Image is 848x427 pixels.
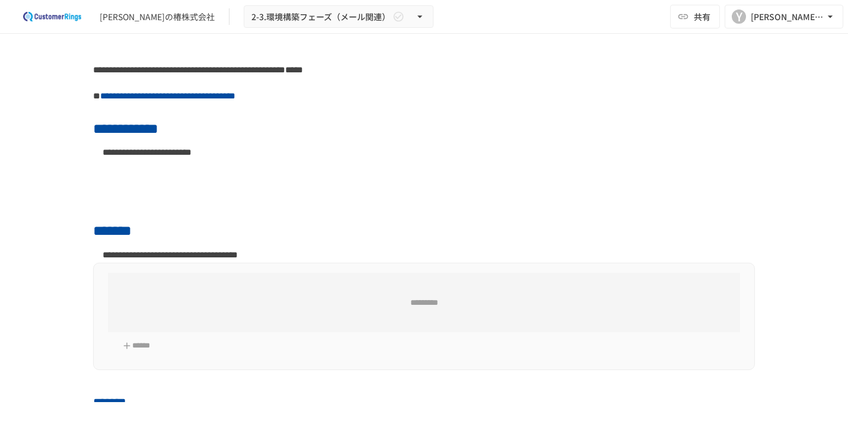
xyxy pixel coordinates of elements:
button: 2-3.環境構築フェーズ（メール関連） [244,5,433,28]
span: 共有 [694,10,710,23]
span: 2-3.環境構築フェーズ（メール関連） [251,9,390,24]
div: [PERSON_NAME]の椿株式会社 [100,11,215,23]
button: 共有 [670,5,720,28]
img: 2eEvPB0nRDFhy0583kMjGN2Zv6C2P7ZKCFl8C3CzR0M [14,7,90,26]
button: Y[PERSON_NAME][EMAIL_ADDRESS][DOMAIN_NAME] [725,5,843,28]
div: Y [732,9,746,24]
div: [PERSON_NAME][EMAIL_ADDRESS][DOMAIN_NAME] [751,9,824,24]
